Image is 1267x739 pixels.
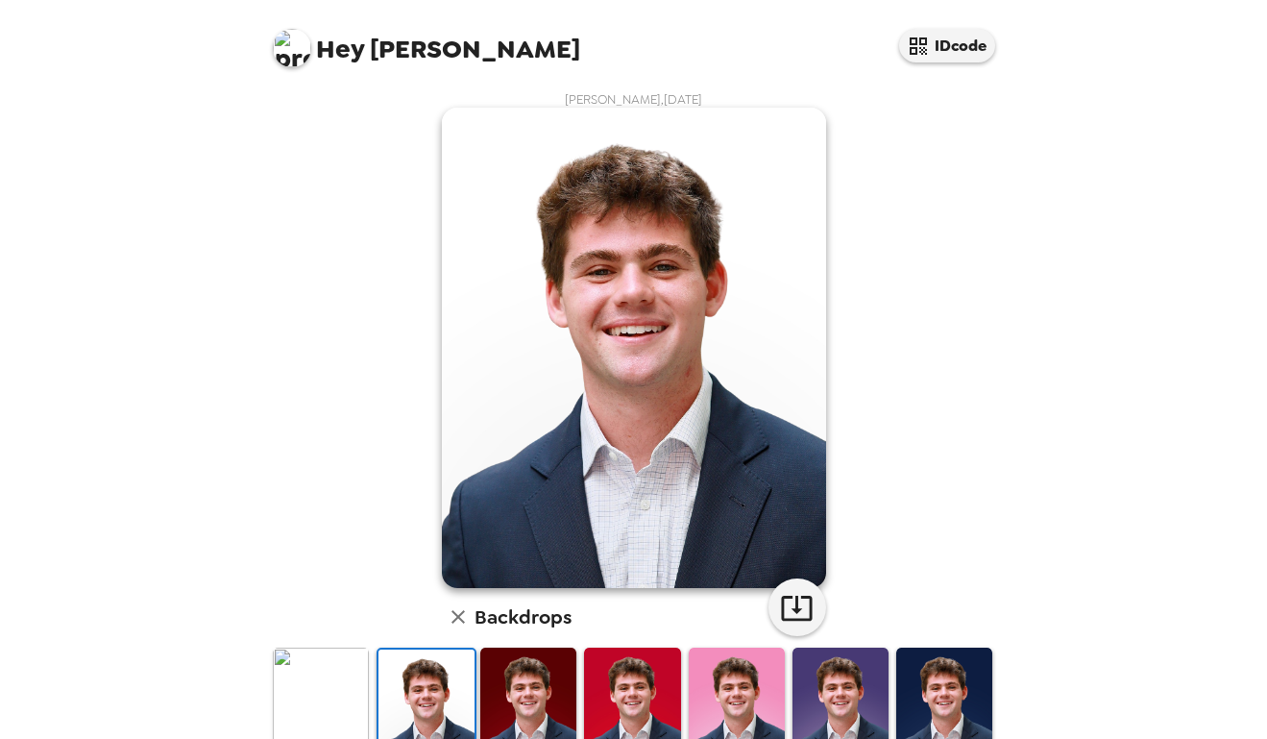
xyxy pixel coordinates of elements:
img: profile pic [273,29,311,67]
button: IDcode [899,29,995,62]
span: Hey [316,32,364,66]
span: [PERSON_NAME] [273,19,580,62]
img: user [442,108,826,588]
h6: Backdrops [475,602,572,632]
span: [PERSON_NAME] , [DATE] [565,91,702,108]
